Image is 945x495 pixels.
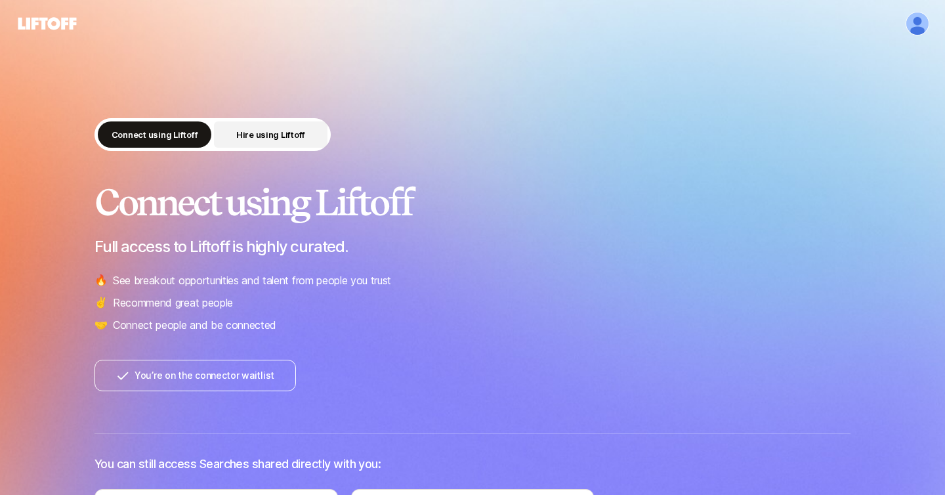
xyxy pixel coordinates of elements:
[94,294,108,311] span: ✌️
[113,272,391,289] p: See breakout opportunities and talent from people you trust
[112,128,198,141] p: Connect using Liftoff
[236,128,305,141] p: Hire using Liftoff
[94,455,381,473] p: You can still access Searches shared directly with you:
[94,316,108,334] span: 🤝
[906,12,929,35] img: Scott Feldman
[113,294,233,311] p: Recommend great people
[94,183,850,222] h2: Connect using Liftoff
[94,360,296,391] button: You’re on the connector waitlist
[94,272,108,289] span: 🔥
[94,238,850,256] p: Full access to Liftoff is highly curated.
[113,316,276,334] p: Connect people and be connected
